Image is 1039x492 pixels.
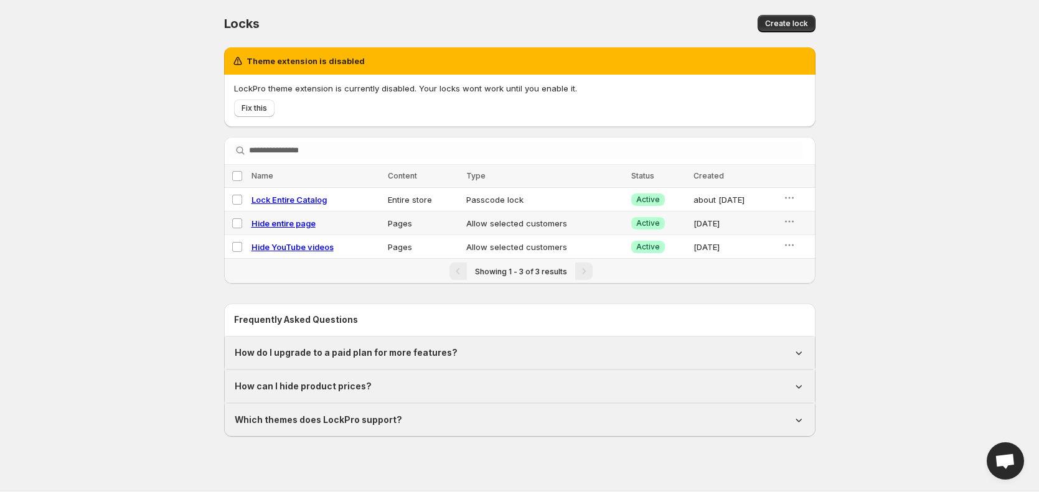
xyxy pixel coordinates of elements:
[690,211,779,235] td: [DATE]
[235,414,402,426] h1: Which themes does LockPro support?
[765,19,808,29] span: Create lock
[224,16,260,31] span: Locks
[384,211,463,235] td: Pages
[388,171,417,180] span: Content
[475,267,567,276] span: Showing 1 - 3 of 3 results
[636,218,660,228] span: Active
[252,195,327,205] a: Lock Entire Catalog
[235,380,372,392] h1: How can I hide product prices?
[242,103,267,113] span: Fix this
[987,442,1024,480] a: Open chat
[758,15,816,32] button: Create lock
[690,188,779,211] td: about [DATE]
[224,258,816,284] nav: Pagination
[234,313,806,326] h2: Frequently Asked Questions
[636,242,660,252] span: Active
[463,235,628,259] td: Allow selected customers
[466,171,486,180] span: Type
[636,195,660,205] span: Active
[631,171,654,180] span: Status
[247,55,365,67] h2: Theme extension is disabled
[252,242,334,252] a: Hide YouTube videos
[693,171,724,180] span: Created
[690,235,779,259] td: [DATE]
[252,171,273,180] span: Name
[234,82,806,95] p: LockPro theme extension is currently disabled. Your locks wont work until you enable it.
[234,100,275,117] a: Fix this
[235,346,458,359] h1: How do I upgrade to a paid plan for more features?
[384,235,463,259] td: Pages
[384,188,463,211] td: Entire store
[463,211,628,235] td: Allow selected customers
[463,188,628,211] td: Passcode lock
[252,218,316,228] a: Hide entire page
